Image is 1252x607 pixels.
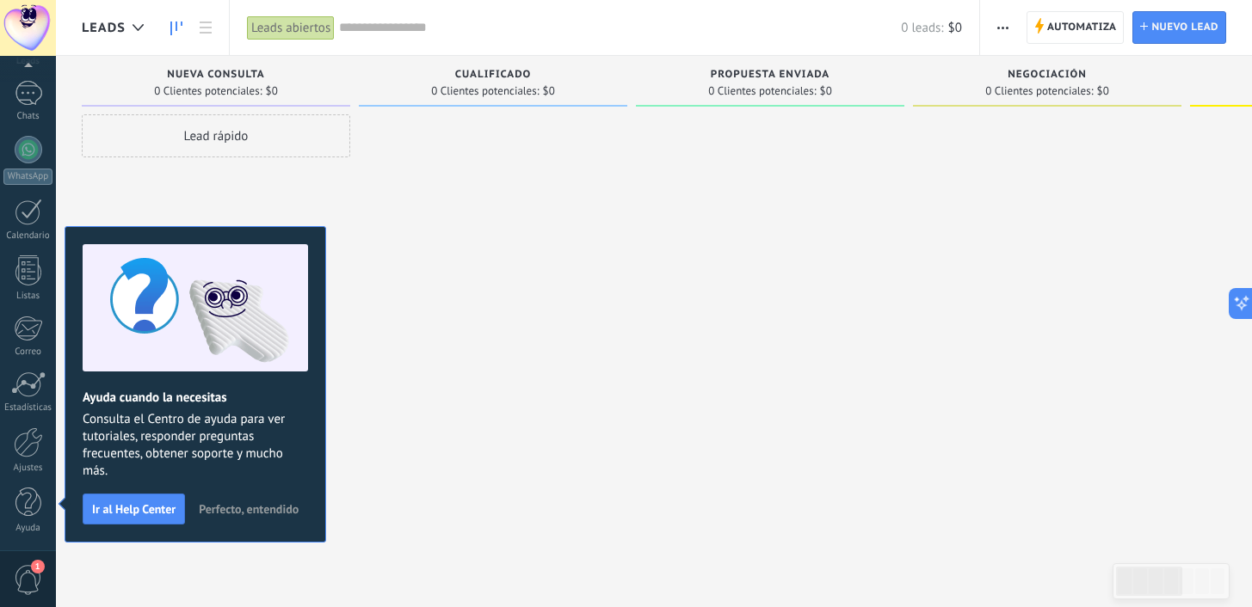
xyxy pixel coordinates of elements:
[1097,86,1109,96] span: $0
[3,291,53,302] div: Listas
[431,86,539,96] span: 0 Clientes potenciales:
[3,463,53,474] div: Ajustes
[191,496,306,522] button: Perfecto, entendido
[1151,12,1218,43] span: Nuevo lead
[543,86,555,96] span: $0
[1027,11,1125,44] a: Automatiza
[92,503,176,515] span: Ir al Help Center
[154,86,262,96] span: 0 Clientes potenciales:
[1047,12,1117,43] span: Automatiza
[367,69,619,83] div: Cualificado
[266,86,278,96] span: $0
[3,169,52,185] div: WhatsApp
[199,503,299,515] span: Perfecto, entendido
[247,15,335,40] div: Leads abiertos
[708,86,816,96] span: 0 Clientes potenciales:
[990,11,1015,44] button: Más
[985,86,1093,96] span: 0 Clientes potenciales:
[82,114,350,157] div: Lead rápido
[3,111,53,122] div: Chats
[83,389,308,406] h2: Ayuda cuando la necesitas
[645,69,896,83] div: Propuesta enviada
[90,69,342,83] div: Nueva consulta
[31,560,45,573] span: 1
[1132,11,1226,44] a: Nuevo lead
[922,69,1173,83] div: Negociación
[948,20,962,36] span: $0
[162,11,191,45] a: Leads
[3,230,53,242] div: Calendario
[1008,69,1087,81] span: Negociación
[3,523,53,534] div: Ayuda
[711,69,830,81] span: Propuesta enviada
[82,20,126,36] span: Leads
[83,411,308,480] span: Consulta el Centro de ayuda para ver tutoriales, responder preguntas frecuentes, obtener soporte ...
[455,69,532,81] span: Cualificado
[83,494,185,524] button: Ir al Help Center
[191,11,220,45] a: Lista
[3,346,53,358] div: Correo
[901,20,943,36] span: 0 leads:
[820,86,832,96] span: $0
[167,69,264,81] span: Nueva consulta
[3,402,53,414] div: Estadísticas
